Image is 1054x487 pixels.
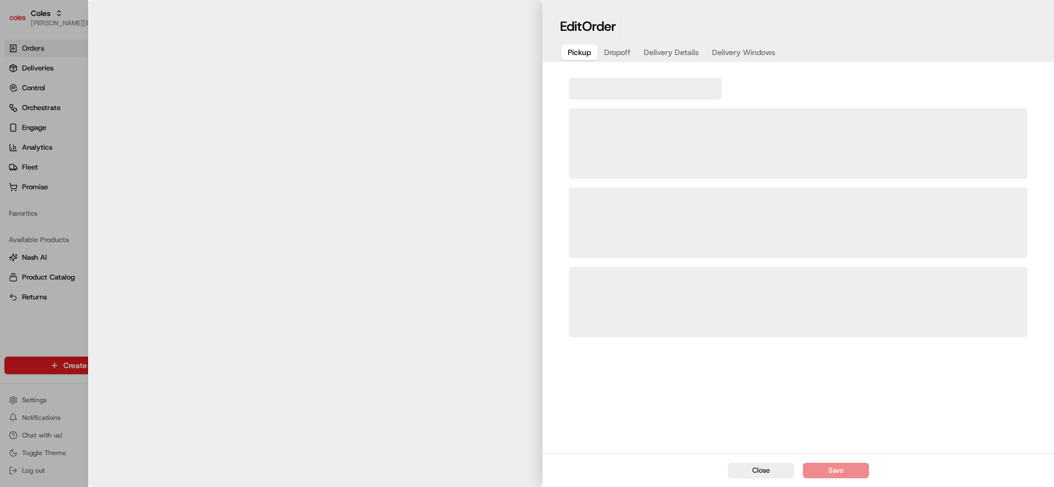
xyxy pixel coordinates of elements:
[644,47,699,58] span: Delivery Details
[712,47,775,58] span: Delivery Windows
[568,47,591,58] span: Pickup
[604,47,631,58] span: Dropoff
[582,18,616,35] span: Order
[560,18,616,35] h1: Edit
[728,463,794,478] button: Close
